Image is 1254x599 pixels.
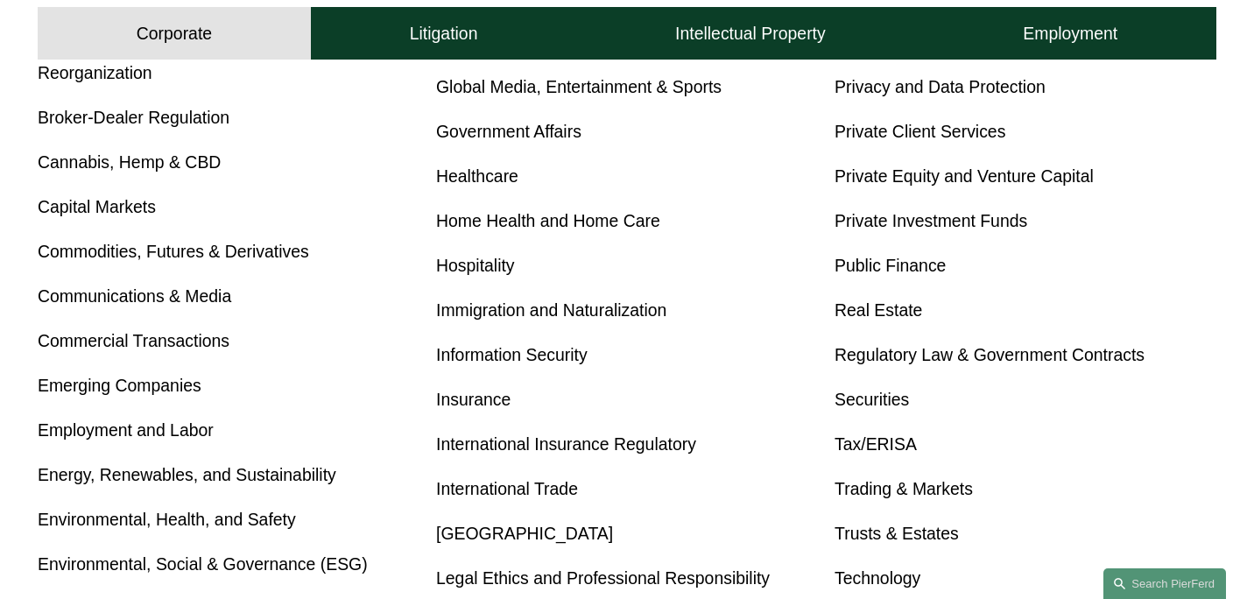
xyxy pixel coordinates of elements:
a: Government Affairs [436,122,581,141]
h4: Corporate [137,23,212,45]
a: Private Investment Funds [835,211,1027,230]
a: Employment and Labor [38,420,214,440]
a: Trusts & Estates [835,524,959,543]
a: Private Client Services [835,122,1005,141]
a: Home Health and Home Care [436,211,660,230]
a: Cannabis, Hemp & CBD [38,152,221,172]
h4: Employment [1023,23,1117,45]
a: Broker-Dealer Regulation [38,108,229,127]
a: Trading & Markets [835,479,973,498]
h4: Litigation [410,23,478,45]
a: Private Equity and Venture Capital [835,166,1094,186]
a: Technology [835,568,920,588]
a: Global Media, Entertainment & Sports [436,77,722,96]
a: Commercial Transactions [38,331,229,350]
a: Commodities, Futures & Derivatives [38,242,309,261]
a: International Insurance Regulatory [436,434,696,454]
a: Real Estate [835,300,922,320]
a: Public Finance [835,256,946,275]
a: Capital Markets [38,197,156,216]
a: Communications & Media [38,286,231,306]
a: [GEOGRAPHIC_DATA] [436,524,613,543]
a: Hospitality [436,256,515,275]
h4: Intellectual Property [675,23,826,45]
a: International Trade [436,479,578,498]
a: Insurance [436,390,511,409]
a: Regulatory Law & Government Contracts [835,345,1145,364]
a: Tax/ERISA [835,434,917,454]
a: Emerging Companies [38,376,201,395]
a: Energy, Renewables, and Sustainability [38,465,336,484]
a: Privacy and Data Protection [835,77,1046,96]
a: Healthcare [436,166,518,186]
a: Legal Ethics and Professional Responsibility [436,568,770,588]
a: Environmental, Health, and Safety [38,510,296,529]
a: Immigration and Naturalization [436,300,666,320]
a: Securities [835,390,909,409]
a: Environmental, Social & Governance (ESG) [38,554,368,574]
a: Search this site [1103,568,1226,599]
a: Information Security [436,345,588,364]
